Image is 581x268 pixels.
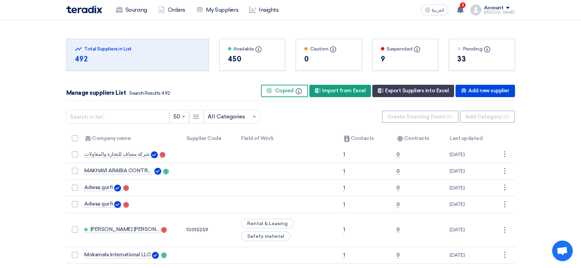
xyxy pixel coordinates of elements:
span: 1 [343,185,345,191]
img: Verified Account [152,252,159,259]
span: Mokamela International LLC [84,252,151,257]
span: MAKHAVI ARABIA CONTRACTING CO [84,168,153,173]
div: ⋮ [499,199,510,210]
button: Copied [261,85,308,97]
span: 1 [343,252,345,258]
span: العربية [432,8,444,13]
div: Suspended [381,45,430,53]
span: 0 [396,185,400,191]
span: Adwaa gurfi [84,185,113,190]
input: Search in list... [66,110,169,124]
th: Supplier Code [181,130,236,147]
div: 33 [457,54,506,64]
th: Contracts [391,130,444,147]
button: العربية [421,4,448,15]
a: Adwaa gurfi Verified Account [84,201,122,208]
div: Available [228,45,277,53]
td: [DATE] [444,179,499,196]
div: Caution [304,45,353,53]
div: Manage suppliers List [66,89,170,97]
img: Verified Account [114,185,121,191]
div: [PERSON_NAME] [484,11,515,14]
button: Add Category(0) [460,110,515,123]
div: Account [484,5,504,11]
div: 0 [304,54,353,64]
td: [DATE] [444,247,499,264]
div: ⋮ [499,166,510,177]
span: [PERSON_NAME] [PERSON_NAME] [90,226,159,232]
a: Insights [244,2,284,18]
div: 9 [381,54,430,64]
th: Contacts [338,130,391,147]
span: (0) [502,114,509,119]
div: ⋮ [499,182,510,193]
div: 492 [75,54,200,64]
div: 450 [228,54,277,64]
td: 10015259 [181,213,236,247]
span: 1 [343,201,345,208]
div: ⋮ [499,149,510,160]
span: 1 [343,151,345,158]
a: [PERSON_NAME] [PERSON_NAME] [84,226,160,233]
a: Open chat [552,241,573,261]
span: 0 [396,201,400,208]
div: Pending [457,45,506,53]
div: Add new supplier [456,85,515,97]
img: Verified Account [114,201,121,208]
div: Total Suppliers in List [75,45,200,53]
td: [DATE] [444,163,499,180]
th: Field of Work [235,130,338,147]
button: Create Sourcing Event(0) [382,110,459,123]
img: Verified Account [154,168,161,175]
div: ⋮ [499,249,510,260]
td: [DATE] [444,196,499,213]
th: Last updated [444,130,499,147]
a: My Suppliers [191,2,244,18]
img: profile_test.png [470,4,481,15]
td: [DATE] [444,213,499,247]
span: Copied [275,88,294,94]
a: Orders [153,2,191,18]
a: شركة مصاف للتجارة والمقاولات Verified Account [84,151,159,158]
img: Teradix logo [66,5,102,13]
span: 0 [396,252,400,258]
span: 50 [173,113,180,121]
div: Export Suppliers into Excel [372,85,454,97]
span: Safety material [241,231,290,241]
td: [DATE] [444,147,499,163]
span: 0 [396,151,400,158]
span: (0) [446,114,452,119]
div: ⋮ [499,224,510,235]
span: 1 [343,168,345,175]
a: Adwaa gurfi Verified Account [84,185,122,191]
span: 0 [396,168,400,175]
a: Mokamela International LLC Verified Account [84,252,160,258]
span: 3 [460,2,465,8]
a: Sourcing [110,2,153,18]
a: MAKHAVI ARABIA CONTRACTING CO Verified Account [84,168,162,174]
div: Import from Excel [309,85,371,97]
span: 0 [396,226,400,233]
span: شركة مصاف للتجارة والمقاولات [84,151,150,157]
span: Search Results 492 [129,90,170,96]
span: Rental & Leasing [241,219,294,229]
img: Verified Account [151,151,158,158]
span: 1 [343,226,345,233]
span: Adwaa gurfi [84,201,113,207]
th: Company name [79,130,181,147]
